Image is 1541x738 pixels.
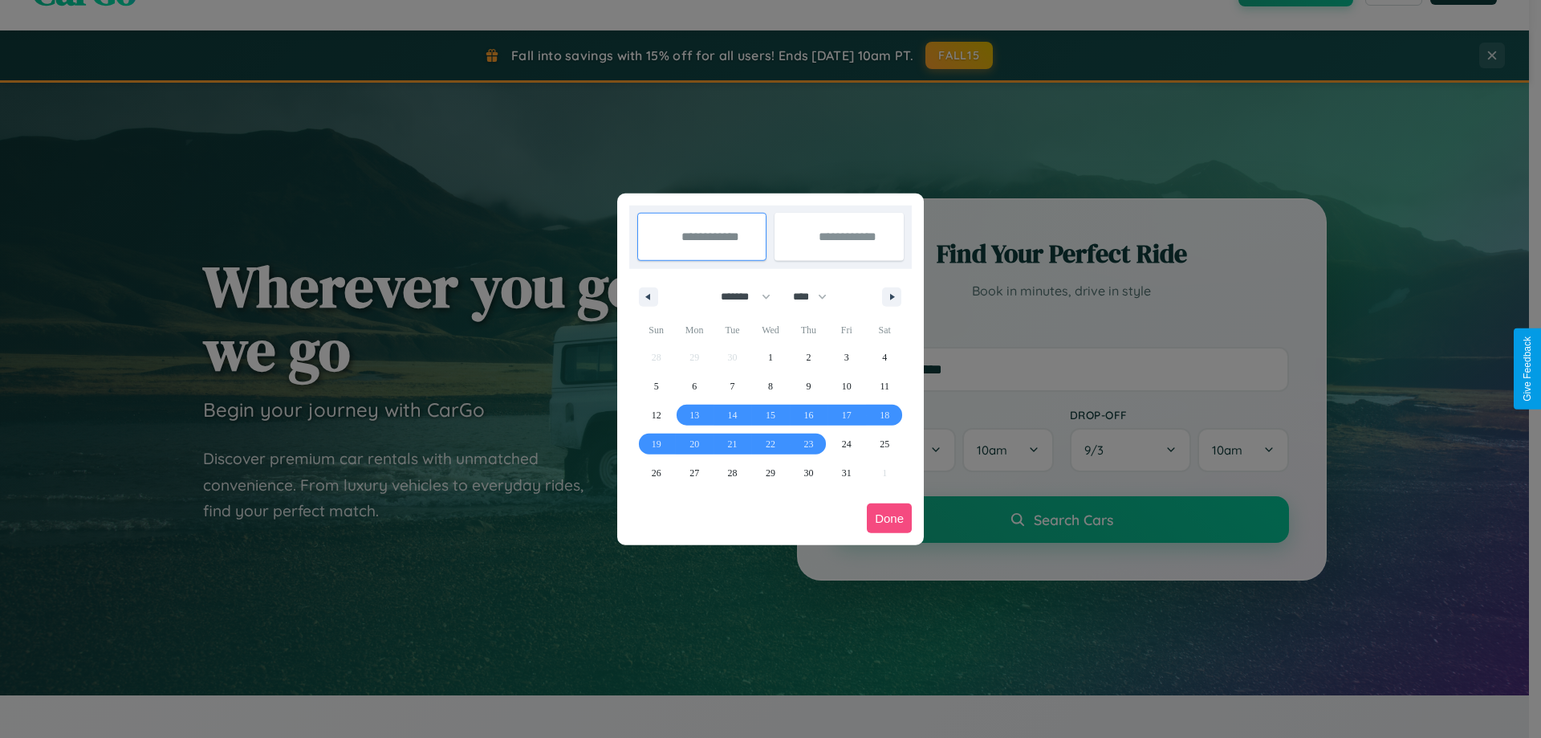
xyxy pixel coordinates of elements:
span: 6 [692,372,697,401]
button: 28 [714,459,751,487]
span: 7 [730,372,735,401]
span: 22 [766,430,775,459]
span: 24 [842,430,852,459]
button: 22 [751,430,789,459]
button: 12 [637,401,675,430]
button: 19 [637,430,675,459]
button: 6 [675,372,713,401]
span: 31 [842,459,852,487]
div: Give Feedback [1522,336,1533,402]
button: 30 [790,459,827,487]
span: 17 [842,401,852,430]
button: 10 [827,372,865,401]
button: 15 [751,401,789,430]
span: 12 [652,401,661,430]
button: 25 [866,430,904,459]
span: 27 [689,459,699,487]
span: 4 [882,343,887,372]
button: 2 [790,343,827,372]
span: 11 [880,372,889,401]
span: 13 [689,401,699,430]
button: 31 [827,459,865,487]
button: 26 [637,459,675,487]
button: 17 [827,401,865,430]
span: 29 [766,459,775,487]
span: 21 [728,430,738,459]
span: Sat [866,317,904,343]
button: 23 [790,430,827,459]
span: Sun [637,317,675,343]
span: 2 [806,343,811,372]
span: 19 [652,430,661,459]
span: 1 [768,343,773,372]
span: Mon [675,317,713,343]
button: 11 [866,372,904,401]
button: 24 [827,430,865,459]
button: 1 [751,343,789,372]
span: 16 [803,401,813,430]
button: 9 [790,372,827,401]
button: 8 [751,372,789,401]
span: 25 [880,430,889,459]
button: 3 [827,343,865,372]
span: 23 [803,430,813,459]
span: 3 [844,343,849,372]
button: 14 [714,401,751,430]
span: 8 [768,372,773,401]
button: 18 [866,401,904,430]
span: 20 [689,430,699,459]
button: 20 [675,430,713,459]
span: 10 [842,372,852,401]
span: Tue [714,317,751,343]
span: 15 [766,401,775,430]
span: Fri [827,317,865,343]
button: 5 [637,372,675,401]
span: 5 [654,372,659,401]
button: 13 [675,401,713,430]
span: Wed [751,317,789,343]
span: 26 [652,459,661,487]
span: 28 [728,459,738,487]
span: 14 [728,401,738,430]
span: 18 [880,401,889,430]
span: 30 [803,459,813,487]
button: Done [867,504,912,533]
button: 29 [751,459,789,487]
button: 27 [675,459,713,487]
button: 21 [714,430,751,459]
span: 9 [806,372,811,401]
button: 7 [714,372,751,401]
button: 16 [790,401,827,430]
button: 4 [866,343,904,372]
span: Thu [790,317,827,343]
